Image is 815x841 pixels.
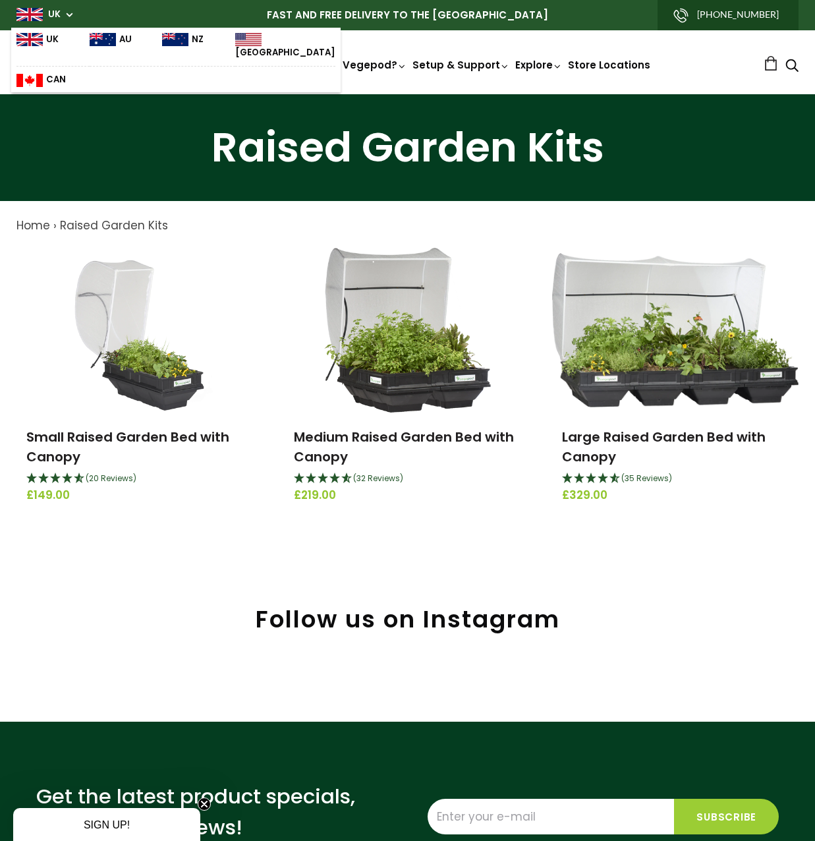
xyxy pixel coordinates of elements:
a: Raised Garden Kits [60,217,168,233]
span: › [53,217,57,233]
a: [GEOGRAPHIC_DATA] [235,33,335,59]
div: 4.66 Stars - 32 Reviews [294,471,520,488]
span: £219.00 [294,487,520,504]
img: ca_large.png [16,74,43,87]
a: Can [16,73,66,86]
img: gb_large.png [16,33,43,46]
a: Small Raised Garden Bed with Canopy [26,428,229,466]
div: 4.69 Stars - 35 Reviews [562,471,789,488]
img: nz_large.png [162,33,188,46]
a: Home [16,217,50,233]
div: SIGN UP!Close teaser [13,808,200,841]
a: Store Locations [568,58,650,72]
h2: Follow us on Instagram [16,605,799,633]
a: Explore [515,58,563,72]
span: SIGN UP! [84,819,130,830]
input: Subscribe [674,799,779,834]
img: au_large.png [90,33,116,46]
span: £329.00 [562,487,789,504]
span: 4.75 Stars - 20 Reviews [86,473,136,484]
a: UK [48,8,61,21]
button: Close teaser [198,797,211,811]
img: gb_large.png [16,8,43,21]
input: Enter your e-mail [428,799,675,834]
span: 4.66 Stars - 32 Reviews [353,473,403,484]
img: Small Raised Garden Bed with Canopy [61,248,218,413]
span: 4.69 Stars - 35 Reviews [621,473,672,484]
a: Search [785,60,799,74]
a: AU [90,33,132,59]
img: Medium Raised Garden Bed with Canopy [324,248,492,413]
h1: Raised Garden Kits [16,127,799,168]
img: Large Raised Garden Bed with Canopy [552,253,799,407]
nav: breadcrumbs [16,217,799,235]
span: £149.00 [26,487,253,504]
a: Large Raised Garden Bed with Canopy [562,428,766,466]
a: NZ [162,33,204,59]
div: 4.75 Stars - 20 Reviews [26,471,253,488]
a: Why Vegepod? [318,58,407,72]
img: us_large.png [235,33,262,46]
a: UK [16,33,59,59]
a: Medium Raised Garden Bed with Canopy [294,428,514,466]
a: Setup & Support [412,58,510,72]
